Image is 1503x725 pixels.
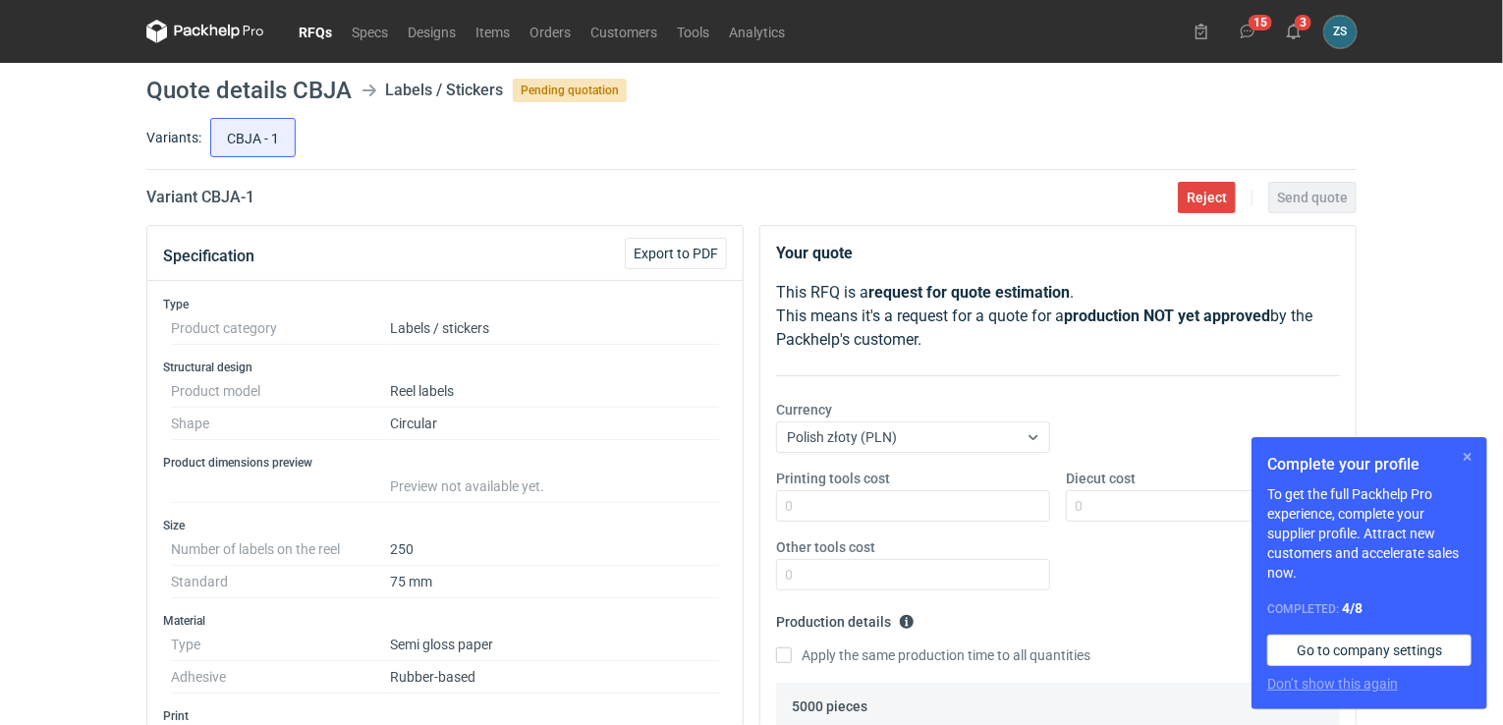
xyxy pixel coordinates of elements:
dd: Reel labels [390,375,719,408]
span: Send quote [1277,191,1348,204]
label: Diecut cost [1066,469,1136,488]
input: 0 [1066,490,1340,522]
span: Preview not available yet. [390,478,544,494]
a: Items [466,20,520,43]
dd: Rubber-based [390,661,719,694]
h3: Print [163,708,727,724]
button: Skip for now [1456,445,1479,469]
dd: Semi gloss paper [390,629,719,661]
h3: Material [163,613,727,629]
button: Reject [1178,182,1236,213]
button: Send quote [1268,182,1357,213]
a: Go to company settings [1267,635,1472,666]
a: Specs [342,20,398,43]
p: This RFQ is a . This means it's a request for a quote for a by the Packhelp's customer. [776,281,1340,352]
dt: Number of labels on the reel [171,533,390,566]
h3: Product dimensions preview [163,455,727,471]
button: Specification [163,233,254,280]
a: Customers [581,20,667,43]
legend: Production details [776,606,915,630]
h1: Complete your profile [1267,453,1472,476]
span: Reject [1187,191,1227,204]
h2: Variant CBJA - 1 [146,186,254,209]
a: RFQs [289,20,342,43]
div: Labels / Stickers [385,79,503,102]
span: Export to PDF [634,247,718,260]
dt: Product model [171,375,390,408]
input: 0 [776,559,1050,590]
span: Pending quotation [513,79,627,102]
button: Export to PDF [625,238,727,269]
label: Other tools cost [776,537,875,557]
button: Don’t show this again [1267,674,1398,694]
dt: Product category [171,312,390,345]
strong: production NOT yet approved [1064,307,1270,325]
dt: Shape [171,408,390,440]
dd: Circular [390,408,719,440]
label: CBJA - 1 [210,118,296,157]
legend: 5000 pieces [792,691,867,714]
a: Designs [398,20,466,43]
dt: Standard [171,566,390,598]
button: 15 [1232,16,1263,47]
label: Printing tools cost [776,469,890,488]
a: Analytics [719,20,795,43]
strong: request for quote estimation [868,283,1070,302]
strong: 4 / 8 [1342,600,1363,616]
div: Completed: [1267,598,1472,619]
svg: Packhelp Pro [146,20,264,43]
h3: Size [163,518,727,533]
dd: Labels / stickers [390,312,719,345]
span: Polish złoty (PLN) [787,429,897,445]
input: 0 [776,490,1050,522]
h1: Quote details CBJA [146,79,352,102]
button: ZS [1324,16,1357,48]
dt: Adhesive [171,661,390,694]
button: 3 [1278,16,1309,47]
strong: Your quote [776,244,853,262]
p: To get the full Packhelp Pro experience, complete your supplier profile. Attract new customers an... [1267,484,1472,583]
h3: Type [163,297,727,312]
dd: 75 mm [390,566,719,598]
label: Currency [776,400,832,419]
a: Orders [520,20,581,43]
a: Tools [667,20,719,43]
dd: 250 [390,533,719,566]
dt: Type [171,629,390,661]
div: Zuzanna Szygenda [1324,16,1357,48]
h3: Structural design [163,360,727,375]
label: Variants: [146,128,201,147]
label: Apply the same production time to all quantities [776,645,1090,665]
